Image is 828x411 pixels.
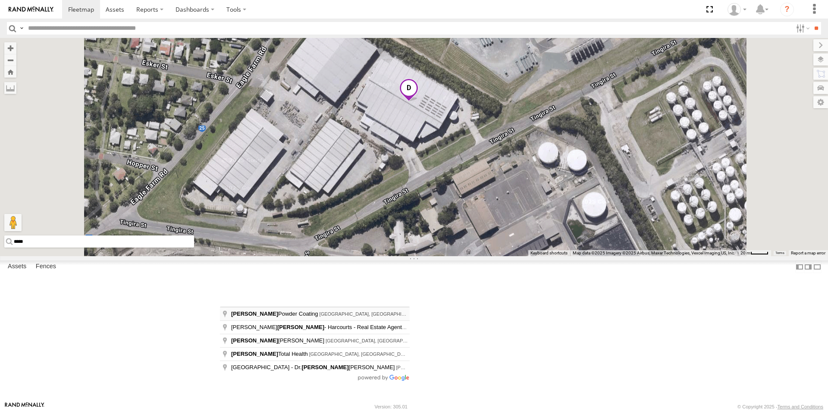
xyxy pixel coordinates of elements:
span: [PERSON_NAME] [231,351,278,357]
span: [PERSON_NAME] [301,364,348,370]
span: [GEOGRAPHIC_DATA], [GEOGRAPHIC_DATA], [GEOGRAPHIC_DATA] [320,311,473,317]
label: Measure [4,82,16,94]
div: © Copyright 2025 - [737,404,823,409]
span: Map data ©2025 Imagery ©2025 Airbus, Maxar Technologies, Vexcel Imaging US, Inc. [573,251,735,255]
div: Version: 305.01 [375,404,408,409]
label: Assets [3,261,31,273]
a: Report a map error [791,251,825,255]
span: Total Health [231,351,309,357]
a: Terms [775,251,784,254]
span: [PERSON_NAME] [231,337,278,344]
button: Map scale: 20 m per 38 pixels [738,250,771,256]
label: Dock Summary Table to the Left [795,260,804,273]
span: [PERSON_NAME] [231,337,326,344]
label: Dock Summary Table to the Right [804,260,812,273]
div: Laura Van Bruggen [724,3,750,16]
label: Hide Summary Table [813,260,822,273]
button: Keyboard shortcuts [530,250,568,256]
span: [GEOGRAPHIC_DATA], [GEOGRAPHIC_DATA], [GEOGRAPHIC_DATA] [309,351,463,357]
i: ? [780,3,794,16]
a: Visit our Website [5,402,44,411]
span: [GEOGRAPHIC_DATA], [GEOGRAPHIC_DATA] [326,338,427,343]
button: Drag Pegman onto the map to open Street View [4,214,22,231]
span: 20 m [740,251,750,255]
img: rand-logo.svg [9,6,53,13]
label: Map Settings [813,96,828,108]
label: Search Filter Options [793,22,811,35]
span: [PERSON_NAME][GEOGRAPHIC_DATA], [GEOGRAPHIC_DATA], [GEOGRAPHIC_DATA] [396,365,588,370]
span: [PERSON_NAME] [277,324,324,330]
button: Zoom out [4,54,16,66]
button: Zoom Home [4,66,16,78]
span: [GEOGRAPHIC_DATA] - Dr. [PERSON_NAME] [231,364,396,370]
button: Zoom in [4,42,16,54]
label: Fences [31,261,60,273]
span: Powder Coating [231,311,320,317]
span: [PERSON_NAME] - Harcourts - Real Estate Agent [231,324,403,330]
a: Terms and Conditions [778,404,823,409]
span: [PERSON_NAME] [231,311,278,317]
label: Search Query [18,22,25,35]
